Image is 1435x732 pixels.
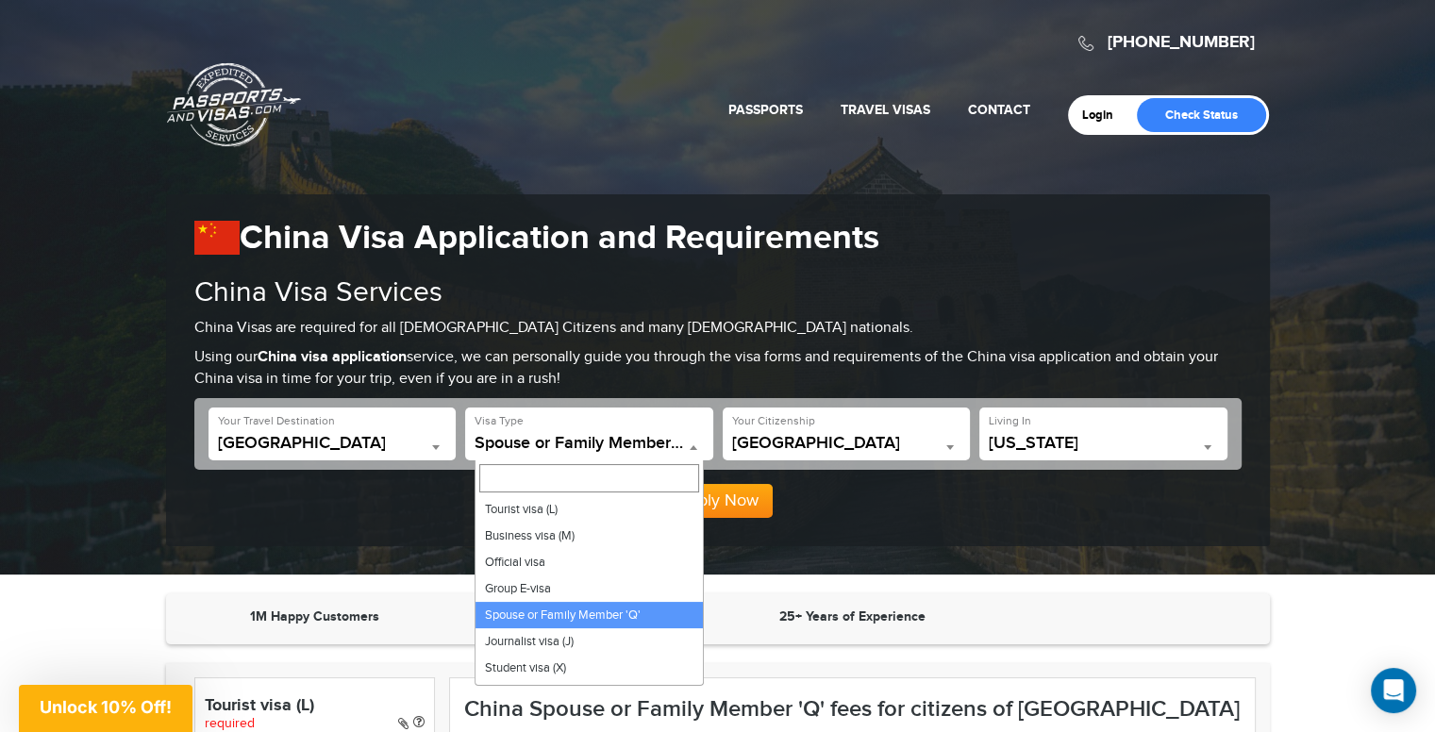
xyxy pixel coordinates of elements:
a: Passports & [DOMAIN_NAME] [167,62,301,147]
span: California [989,434,1218,453]
span: California [989,434,1218,460]
span: China [218,434,447,460]
h3: China Spouse or Family Member 'Q' fees for citizens of [GEOGRAPHIC_DATA] [464,697,1241,722]
h1: China Visa Application and Requirements [194,218,1242,258]
label: Your Travel Destination [218,413,335,429]
li: Group E-visa [476,575,703,602]
li: Student visa (X) [476,655,703,681]
p: Using our service, we can personally guide you through the visa forms and requirements of the Chi... [194,347,1242,391]
p: China Visas are required for all [DEMOGRAPHIC_DATA] Citizens and many [DEMOGRAPHIC_DATA] nationals. [194,318,1242,340]
label: Living In [989,413,1031,429]
label: Your Citizenship [732,413,815,429]
li: Crew visa (C) [476,681,703,707]
a: Passports [728,102,803,118]
span: Unlock 10% Off! [40,697,172,717]
a: Contact [968,102,1030,118]
strong: 1M Happy Customers [250,608,379,624]
iframe: Customer reviews powered by Trustpilot [992,607,1251,630]
span: required [205,716,255,731]
span: Spouse or Family Member 'Q' [475,434,704,453]
strong: 25+ Years of Experience [779,608,926,624]
span: China [218,434,447,453]
div: Open Intercom Messenger [1371,668,1416,713]
span: United States [732,434,961,460]
a: Travel Visas [841,102,930,118]
a: Check Status [1137,98,1266,132]
a: [PHONE_NUMBER] [1108,32,1255,53]
label: Visa Type [475,413,524,429]
li: Official visa [476,549,703,575]
button: Apply Now [663,484,773,518]
h4: Tourist visa (L) [205,697,425,716]
li: Business visa (M) [476,523,703,549]
strong: China visa application [258,348,407,366]
div: Unlock 10% Off! [19,685,192,732]
li: Spouse or Family Member 'Q' [476,602,703,628]
h2: China Visa Services [194,277,1242,308]
span: United States [732,434,961,453]
span: Spouse or Family Member 'Q' [475,434,704,460]
li: Tourist visa (L) [476,496,703,523]
input: Search [479,464,699,492]
li: Journalist visa (J) [476,628,703,655]
a: Login [1082,108,1126,123]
